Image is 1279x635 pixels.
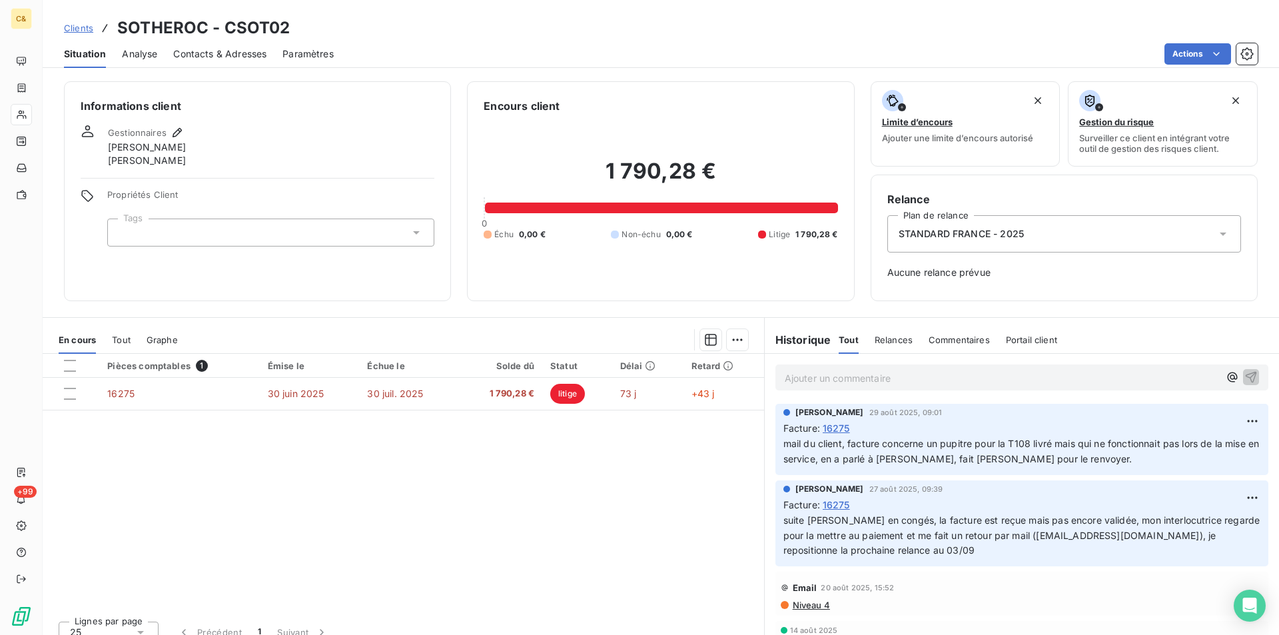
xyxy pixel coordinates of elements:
button: Actions [1164,43,1231,65]
span: Email [793,582,817,593]
span: 29 août 2025, 09:01 [869,408,943,416]
span: suite [PERSON_NAME] en congés, la facture est reçue mais pas encore validée, mon interlocutrice r... [783,514,1263,556]
a: Clients [64,21,93,35]
span: Surveiller ce client en intégrant votre outil de gestion des risques client. [1079,133,1246,154]
span: Propriétés Client [107,189,434,208]
span: litige [550,384,585,404]
span: [PERSON_NAME] [108,154,186,167]
span: Non-échu [622,229,660,241]
span: 27 août 2025, 09:39 [869,485,943,493]
span: Situation [64,47,106,61]
span: Tout [112,334,131,345]
span: Analyse [122,47,157,61]
span: 0,00 € [519,229,546,241]
span: 30 juil. 2025 [367,388,423,399]
span: Échu [494,229,514,241]
span: Limite d’encours [882,117,953,127]
span: 0 [482,218,487,229]
span: Portail client [1006,334,1057,345]
h2: 1 790,28 € [484,158,837,198]
span: 30 juin 2025 [268,388,324,399]
span: 16275 [823,421,850,435]
span: Contacts & Adresses [173,47,266,61]
span: +43 j [691,388,715,399]
span: mail du client, facture concerne un pupitre pour la T108 livré mais qui ne fonctionnait pas lors ... [783,438,1262,464]
span: 16275 [823,498,850,512]
input: Ajouter une valeur [119,227,129,239]
span: STANDARD FRANCE - 2025 [899,227,1024,241]
div: Émise le [268,360,352,371]
span: Ajouter une limite d’encours autorisé [882,133,1033,143]
span: 73 j [620,388,637,399]
span: Aucune relance prévue [887,266,1241,279]
span: Paramètres [282,47,334,61]
span: Gestionnaires [108,127,167,138]
div: C& [11,8,32,29]
button: Gestion du risqueSurveiller ce client en intégrant votre outil de gestion des risques client. [1068,81,1258,167]
span: Gestion du risque [1079,117,1154,127]
span: Graphe [147,334,178,345]
span: 1 790,28 € [795,229,838,241]
h6: Historique [765,332,831,348]
div: Échue le [367,360,450,371]
span: Litige [769,229,790,241]
div: Retard [691,360,756,371]
span: Niveau 4 [791,600,830,610]
div: Statut [550,360,604,371]
span: 14 août 2025 [790,626,838,634]
h6: Encours client [484,98,560,114]
h6: Relance [887,191,1241,207]
h6: Informations client [81,98,434,114]
span: +99 [14,486,37,498]
button: Limite d’encoursAjouter une limite d’encours autorisé [871,81,1061,167]
span: 1 790,28 € [466,387,534,400]
span: [PERSON_NAME] [795,406,864,418]
h3: SOTHEROC - CSOT02 [117,16,290,40]
span: 1 [196,360,208,372]
span: 20 août 2025, 15:52 [821,584,894,592]
img: Logo LeanPay [11,606,32,627]
div: Open Intercom Messenger [1234,590,1266,622]
div: Pièces comptables [107,360,251,372]
span: 16275 [107,388,135,399]
div: Solde dû [466,360,534,371]
div: Délai [620,360,675,371]
span: Tout [839,334,859,345]
span: Commentaires [929,334,990,345]
span: Facture : [783,498,820,512]
span: 0,00 € [666,229,693,241]
span: [PERSON_NAME] [108,141,186,154]
span: En cours [59,334,96,345]
span: Relances [875,334,913,345]
span: Clients [64,23,93,33]
span: [PERSON_NAME] [795,483,864,495]
span: Facture : [783,421,820,435]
